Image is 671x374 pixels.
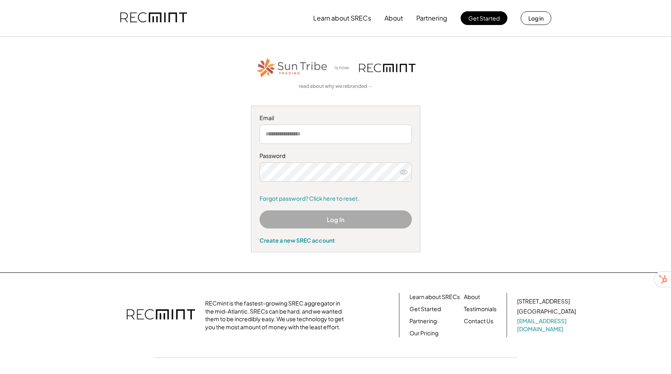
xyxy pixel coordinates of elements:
[517,297,570,305] div: [STREET_ADDRESS]
[464,317,493,325] a: Contact Us
[260,114,412,122] div: Email
[416,10,447,26] button: Partnering
[260,210,412,229] button: Log In
[299,83,373,90] a: read about why we rebranded →
[521,11,551,25] button: Log in
[461,11,507,25] button: Get Started
[332,64,355,71] div: is now
[313,10,371,26] button: Learn about SRECs
[517,317,578,333] a: [EMAIL_ADDRESS][DOMAIN_NAME]
[464,305,496,313] a: Testimonials
[256,57,328,79] img: STT_Horizontal_Logo%2B-%2BColor.png
[517,308,576,316] div: [GEOGRAPHIC_DATA]
[464,293,480,301] a: About
[409,293,460,301] a: Learn about SRECs
[359,64,415,72] img: recmint-logotype%403x.png
[127,301,195,329] img: recmint-logotype%403x.png
[409,317,437,325] a: Partnering
[260,237,412,244] div: Create a new SREC account
[260,152,412,160] div: Password
[205,299,348,331] div: RECmint is the fastest-growing SREC aggregator in the mid-Atlantic. SRECs can be hard, and we wan...
[409,305,441,313] a: Get Started
[120,4,187,32] img: recmint-logotype%403x.png
[260,195,412,203] a: Forgot password? Click here to reset.
[409,329,438,337] a: Our Pricing
[384,10,403,26] button: About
